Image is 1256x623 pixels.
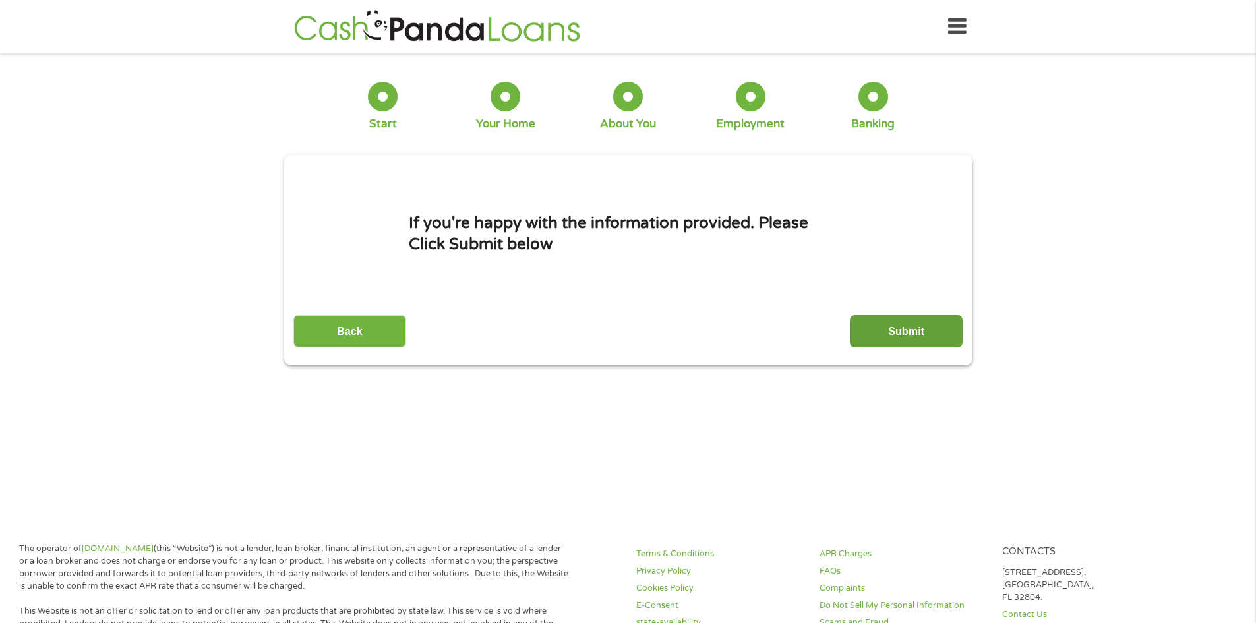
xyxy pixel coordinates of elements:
a: [DOMAIN_NAME] [82,543,154,554]
a: FAQs [820,565,987,578]
a: E-Consent [636,599,804,612]
a: Terms & Conditions [636,548,804,560]
input: Submit [850,315,963,347]
a: Contact Us [1002,608,1170,621]
div: Your Home [476,117,535,131]
input: Back [293,315,406,347]
p: The operator of (this “Website”) is not a lender, loan broker, financial institution, an agent or... [19,543,569,593]
div: Banking [851,117,895,131]
img: GetLoanNow Logo [290,8,584,45]
h4: Contacts [1002,546,1170,558]
p: [STREET_ADDRESS], [GEOGRAPHIC_DATA], FL 32804. [1002,566,1170,604]
h1: If you're happy with the information provided. Please Click Submit below [409,213,848,254]
a: Privacy Policy [636,565,804,578]
a: Complaints [820,582,987,595]
div: Start [369,117,397,131]
div: About You [600,117,656,131]
a: APR Charges [820,548,987,560]
a: Cookies Policy [636,582,804,595]
div: Employment [716,117,785,131]
a: Do Not Sell My Personal Information [820,599,987,612]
